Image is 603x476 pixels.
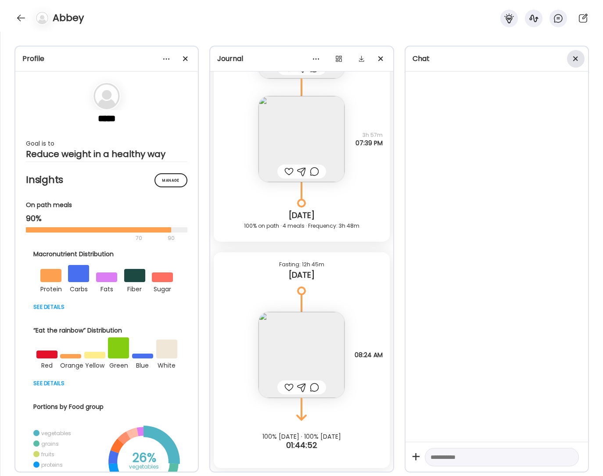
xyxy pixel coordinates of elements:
div: On path meals [26,200,187,210]
div: [DATE] [221,270,382,280]
div: Profile [22,54,191,64]
div: 01:44:52 [210,440,393,451]
div: Reduce weight in a healthy way [26,149,187,159]
div: Manage [154,173,187,187]
img: images%2FAxnmMRGP8qZAaql6XJos2q1xv5T2%2FsxxzSINhsrPbdW3WWJTI%2FYWYdlkMHWbXwNepz7Lai_240 [258,96,345,182]
span: 3h 57m [355,131,383,139]
div: green [108,358,129,371]
div: 100% on path · 4 meals · Frequency: 3h 48m [221,221,382,231]
div: 90% [26,213,187,224]
div: blue [132,358,153,371]
div: “Eat the rainbow” Distribution [33,326,180,335]
h4: Abbey [53,11,84,25]
img: bg-avatar-default.svg [93,83,120,109]
div: fats [96,282,117,294]
div: proteins [41,461,63,469]
div: Chat [413,54,581,64]
span: 08:24 AM [355,351,383,359]
div: 70 [26,233,165,243]
img: bg-avatar-default.svg [36,12,48,24]
div: 100% [DATE] · 100% [DATE] [210,433,393,440]
span: 07:39 PM [355,139,383,147]
img: images%2FAxnmMRGP8qZAaql6XJos2q1xv5T2%2F6XIsghCktEaLSO7DTqcl%2F1xSjEl18dwzgOvXTog2L_240 [258,312,345,398]
div: red [36,358,57,371]
div: yellow [84,358,105,371]
div: vegetables [122,462,166,472]
div: 90 [167,233,176,243]
div: protein [40,282,61,294]
div: fruits [41,451,54,458]
h2: Insights [26,173,187,186]
div: orange [60,358,81,371]
div: sugar [152,282,173,294]
div: Macronutrient Distribution [33,250,180,259]
div: Fasting: 12h 45m [221,259,382,270]
div: fiber [124,282,145,294]
div: vegetables [41,429,71,437]
div: Journal [217,54,386,64]
div: [DATE] [221,210,382,221]
div: Portions by Food group [33,402,180,412]
div: Goal is to [26,138,187,149]
div: carbs [68,282,89,294]
div: white [156,358,177,371]
div: grains [41,440,59,447]
div: 26% [122,453,166,463]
